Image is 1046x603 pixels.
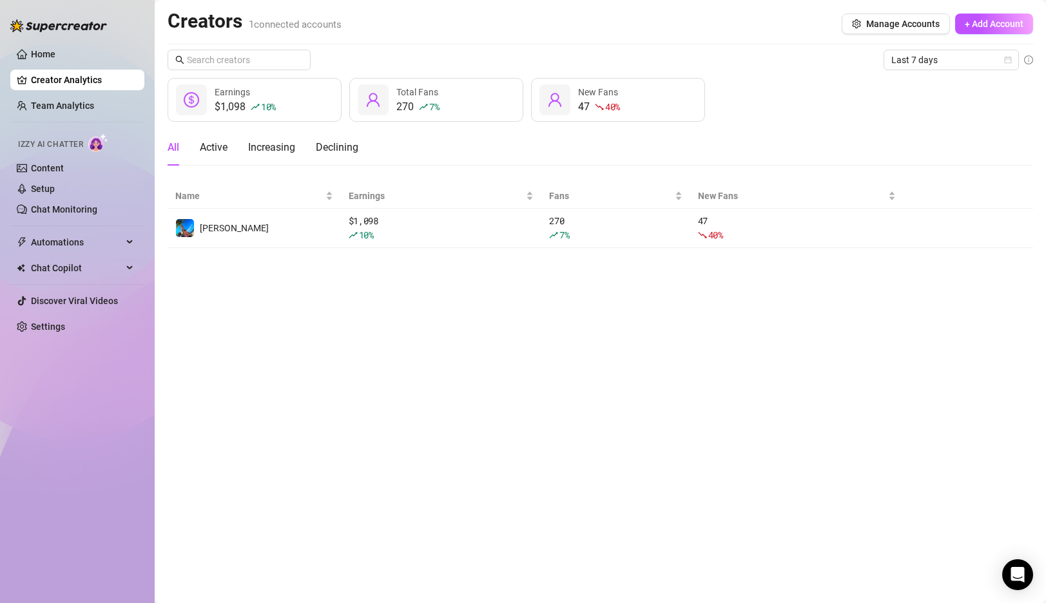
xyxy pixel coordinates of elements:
[365,92,381,108] span: user
[955,14,1033,34] button: + Add Account
[396,87,438,97] span: Total Fans
[1024,55,1033,64] span: info-circle
[316,140,358,155] div: Declining
[31,49,55,59] a: Home
[17,237,27,247] span: thunderbolt
[176,219,194,237] img: Ryan
[261,100,276,113] span: 10 %
[200,140,228,155] div: Active
[249,19,342,30] span: 1 connected accounts
[18,139,83,151] span: Izzy AI Chatter
[31,184,55,194] a: Setup
[559,229,569,241] span: 7 %
[891,50,1011,70] span: Last 7 days
[690,184,904,209] th: New Fans
[698,231,707,240] span: fall
[248,140,295,155] div: Increasing
[168,140,179,155] div: All
[175,55,184,64] span: search
[541,184,690,209] th: Fans
[187,53,293,67] input: Search creators
[168,184,341,209] th: Name
[1004,56,1012,64] span: calendar
[88,133,108,152] img: AI Chatter
[605,100,620,113] span: 40 %
[578,99,620,115] div: 47
[349,189,524,203] span: Earnings
[31,296,118,306] a: Discover Viral Videos
[349,231,358,240] span: rise
[184,92,199,108] span: dollar-circle
[547,92,563,108] span: user
[419,102,428,111] span: rise
[965,19,1023,29] span: + Add Account
[10,19,107,32] img: logo-BBDzfeDw.svg
[852,19,861,28] span: setting
[31,70,134,90] a: Creator Analytics
[200,223,269,233] span: [PERSON_NAME]
[215,87,250,97] span: Earnings
[341,184,542,209] th: Earnings
[429,100,439,113] span: 7 %
[595,102,604,111] span: fall
[175,189,323,203] span: Name
[866,19,940,29] span: Manage Accounts
[549,231,558,240] span: rise
[31,163,64,173] a: Content
[698,189,886,203] span: New Fans
[396,99,439,115] div: 270
[698,214,896,242] div: 47
[31,321,65,332] a: Settings
[215,99,276,115] div: $1,098
[349,214,534,242] div: $ 1,098
[1002,559,1033,590] div: Open Intercom Messenger
[31,232,122,253] span: Automations
[251,102,260,111] span: rise
[842,14,950,34] button: Manage Accounts
[31,258,122,278] span: Chat Copilot
[359,229,374,241] span: 10 %
[17,263,25,273] img: Chat Copilot
[31,204,97,215] a: Chat Monitoring
[168,9,342,33] h2: Creators
[31,100,94,111] a: Team Analytics
[549,214,682,242] div: 270
[549,189,672,203] span: Fans
[708,229,723,241] span: 40 %
[578,87,618,97] span: New Fans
